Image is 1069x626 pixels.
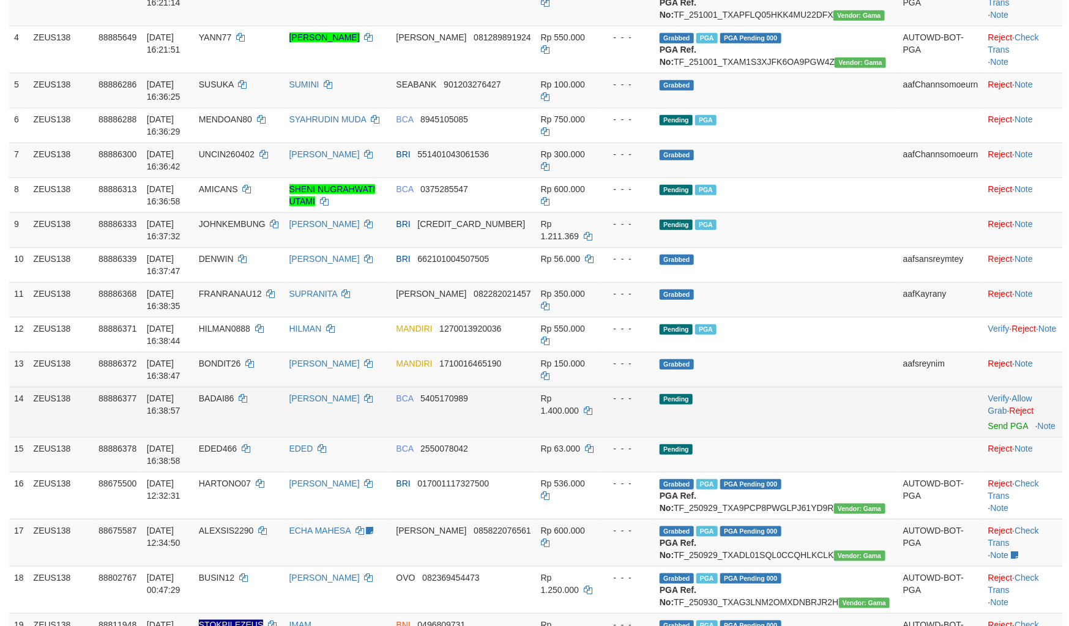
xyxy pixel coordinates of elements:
td: ZEUS138 [29,143,94,177]
div: - - - [603,288,650,300]
span: OVO [397,573,415,583]
td: AUTOWD-BOT-PGA [898,519,983,566]
td: · · [983,317,1063,352]
div: - - - [603,477,650,490]
td: 7 [9,143,29,177]
b: PGA Ref. No: [660,585,696,607]
span: [DATE] 16:21:51 [147,32,181,54]
span: Copy 017001117327500 to clipboard [418,479,490,488]
span: Vendor URL: https://trx31.1velocity.biz [839,598,890,608]
a: Note [1015,289,1033,299]
span: Marked by aafanarl [696,33,718,43]
td: · · [983,472,1063,519]
td: · · [983,26,1063,73]
div: - - - [603,442,650,455]
a: Note [1015,444,1033,453]
span: Rp 600.000 [541,526,585,535]
td: ZEUS138 [29,352,94,387]
td: TF_251001_TXAM1S3XJFK6OA9PGW4Z [655,26,898,73]
td: 4 [9,26,29,73]
a: HILMAN [289,324,322,333]
span: Copy 0375285547 to clipboard [420,184,468,194]
span: 88886300 [99,149,136,159]
td: · · [983,566,1063,613]
span: Copy 1710016465190 to clipboard [439,359,501,368]
b: PGA Ref. No: [660,538,696,560]
span: Copy 1270013920036 to clipboard [439,324,501,333]
span: · [988,393,1032,415]
div: - - - [603,253,650,265]
a: Reject [988,80,1013,89]
td: aafChannsomoeurn [898,73,983,108]
span: YANN77 [199,32,231,42]
span: Rp 300.000 [541,149,585,159]
a: Note [991,597,1009,607]
span: [DATE] 16:37:47 [147,254,181,276]
td: ZEUS138 [29,566,94,613]
span: 88886371 [99,324,136,333]
td: TF_250930_TXAG3LNM2OMXDNBRJR2H [655,566,898,613]
a: Check Trans [988,526,1039,548]
a: [PERSON_NAME] [289,32,360,42]
a: ECHA MAHESA [289,526,351,535]
span: [DATE] 16:36:58 [147,184,181,206]
td: 8 [9,177,29,212]
div: - - - [603,148,650,160]
a: [PERSON_NAME] [289,254,360,264]
td: 11 [9,282,29,317]
td: AUTOWD-BOT-PGA [898,26,983,73]
span: Copy 082369454473 to clipboard [422,573,479,583]
span: HARTONO07 [199,479,251,488]
a: Note [991,503,1009,513]
td: aafKayrany [898,282,983,317]
a: Note [1015,254,1033,264]
span: Marked by aafsolysreylen [695,185,717,195]
span: Rp 1.400.000 [541,393,579,415]
td: 10 [9,247,29,282]
span: Marked by aafanarl [695,220,717,230]
td: TF_250929_TXADL01SQL0CCQHLKCLK [655,519,898,566]
span: BADAI86 [199,393,234,403]
a: Reject [988,184,1013,194]
td: ZEUS138 [29,108,94,143]
td: 17 [9,519,29,566]
a: Verify [988,324,1010,333]
a: [PERSON_NAME] [289,393,360,403]
td: aafChannsomoeurn [898,143,983,177]
span: Grabbed [660,80,694,91]
span: [DATE] 16:38:35 [147,289,181,311]
td: 16 [9,472,29,519]
span: Rp 350.000 [541,289,585,299]
span: Grabbed [660,573,694,584]
span: 88886378 [99,444,136,453]
span: 88885649 [99,32,136,42]
span: PGA Pending [720,573,781,584]
a: Note [1015,219,1033,229]
span: Rp 56.000 [541,254,581,264]
span: BRI [397,149,411,159]
span: SUSUKA [199,80,234,89]
a: Reject [988,573,1013,583]
span: Pending [660,324,693,335]
td: 18 [9,566,29,613]
span: MANDIRI [397,324,433,333]
span: Vendor URL: https://trx31.1velocity.biz [834,504,885,514]
span: Vendor URL: https://trx31.1velocity.biz [833,10,885,21]
span: 88886377 [99,393,136,403]
td: AUTOWD-BOT-PGA [898,472,983,519]
a: [PERSON_NAME] [289,219,360,229]
span: MANDIRI [397,359,433,368]
div: - - - [603,572,650,584]
span: BRI [397,219,411,229]
span: BRI [397,254,411,264]
td: ZEUS138 [29,519,94,566]
span: PGA Pending [720,33,781,43]
a: Note [1015,184,1033,194]
span: MENDOAN80 [199,114,252,124]
span: [DATE] 16:37:32 [147,219,181,241]
span: [DATE] 16:38:57 [147,393,181,415]
span: Copy 135001001190533 to clipboard [418,219,526,229]
span: Rp 550.000 [541,32,585,42]
td: 9 [9,212,29,247]
span: JOHNKEMBUNG [199,219,266,229]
